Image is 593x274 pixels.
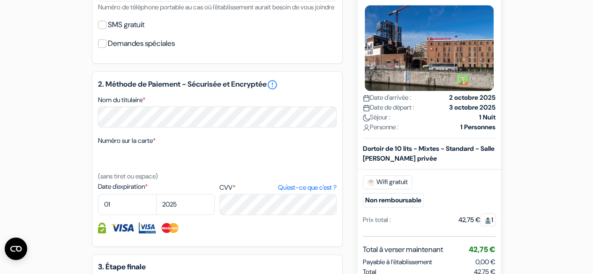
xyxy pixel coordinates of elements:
[449,93,495,103] strong: 2 octobre 2025
[458,215,495,225] div: 42,75 €
[98,95,145,105] label: Nom du titulaire
[363,103,414,112] span: Date de départ :
[363,124,370,131] img: user_icon.svg
[363,175,412,189] span: Wifi gratuit
[219,183,336,193] label: CVV
[363,215,391,225] div: Prix total :
[108,18,144,31] label: SMS gratuit
[363,244,443,255] span: Total à verser maintenant
[363,95,370,102] img: calendar.svg
[363,257,432,267] span: Payable à l’établissement
[449,103,495,112] strong: 3 octobre 2025
[98,136,156,146] label: Numéro sur la carte
[484,217,491,224] img: guest.svg
[475,258,495,266] span: 0,00 €
[98,182,215,192] label: Date d'expiration
[139,222,156,233] img: Visa Electron
[98,262,337,271] h5: 3. Étape finale
[98,222,106,233] img: Information de carte de crédit entièrement encryptée et sécurisée
[367,178,375,186] img: free_wifi.svg
[460,122,495,132] strong: 1 Personnes
[98,172,158,180] small: (sans tiret ou espace)
[363,104,370,111] img: calendar.svg
[98,79,337,90] h5: 2. Méthode de Paiement - Sécurisée et Encryptée
[363,112,390,122] span: Séjour :
[98,3,334,11] small: Numéro de téléphone portable au cas où l'établissement aurait besoin de vous joindre
[111,222,134,233] img: Visa
[5,237,27,260] button: Ouvrir le widget CMP
[267,79,278,90] a: error_outline
[108,37,175,50] label: Demandes spéciales
[479,112,495,122] strong: 1 Nuit
[363,144,495,163] b: Dortoir de 10 lits - Mixtes - Standard - Salle [PERSON_NAME] privée
[469,244,495,254] span: 42,75 €
[363,93,411,103] span: Date d'arrivée :
[278,183,336,193] a: Qu'est-ce que c'est ?
[363,114,370,121] img: moon.svg
[480,213,495,226] span: 1
[363,122,398,132] span: Personne :
[160,222,180,233] img: Master Card
[363,193,424,207] small: Non remboursable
